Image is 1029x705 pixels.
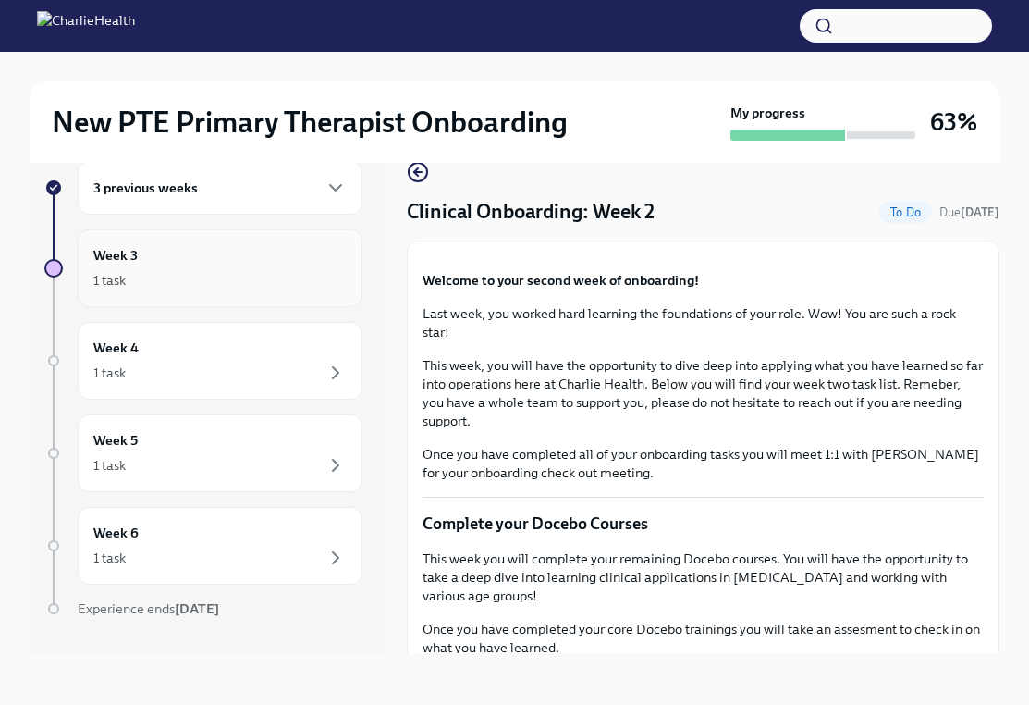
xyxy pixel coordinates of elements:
[93,245,138,266] h6: Week 3
[93,271,126,290] div: 1 task
[93,456,126,475] div: 1 task
[93,549,126,567] div: 1 task
[37,11,135,41] img: CharlieHealth
[93,338,139,358] h6: Week 4
[423,513,984,535] p: Complete your Docebo Courses
[939,205,999,219] span: Due
[93,430,138,451] h6: Week 5
[93,364,126,382] div: 1 task
[44,414,362,492] a: Week 51 task
[175,600,219,617] strong: [DATE]
[44,507,362,585] a: Week 61 task
[93,523,139,543] h6: Week 6
[930,105,977,139] h3: 63%
[423,445,984,482] p: Once you have completed all of your onboarding tasks you will meet 1:1 with [PERSON_NAME] for you...
[961,205,999,219] strong: [DATE]
[44,229,362,307] a: Week 31 task
[78,600,219,617] span: Experience ends
[730,104,805,122] strong: My progress
[52,104,568,141] h2: New PTE Primary Therapist Onboarding
[423,272,699,289] strong: Welcome to your second week of onboarding!
[939,204,999,221] span: October 4th, 2025 07:00
[423,304,984,341] p: Last week, you worked hard learning the foundations of your role. Wow! You are such a rock star!
[93,178,198,198] h6: 3 previous weeks
[44,322,362,400] a: Week 41 task
[879,205,932,219] span: To Do
[423,550,984,605] p: This week you will complete your remaining Docebo courses. You will have the opportunity to take ...
[78,161,362,215] div: 3 previous weeks
[423,356,984,430] p: This week, you will have the opportunity to dive deep into applying what you have learned so far ...
[423,620,984,657] p: Once you have completed your core Docebo trainings you will take an assesment to check in on what...
[407,198,655,226] h4: Clinical Onboarding: Week 2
